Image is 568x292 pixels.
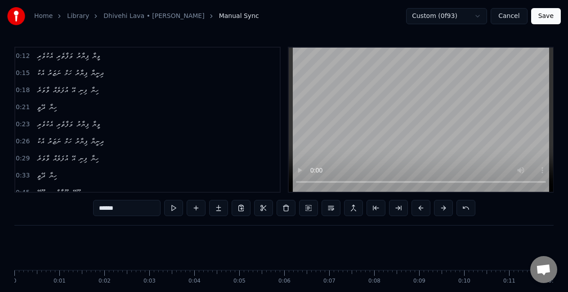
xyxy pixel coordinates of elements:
[90,136,105,146] span: ދިނީޔާ
[48,170,58,181] span: ހިޔާ
[531,8,561,24] button: Save
[71,153,76,164] span: އޭ
[368,278,380,285] div: 0:08
[16,188,30,197] span: 0:45
[90,153,99,164] span: ހިޔާ
[16,154,30,163] span: 0:29
[16,103,30,112] span: 0:21
[76,119,89,129] span: ޕިޔާރު
[16,137,30,146] span: 0:26
[16,171,30,180] span: 0:33
[36,68,45,78] span: އެކު
[503,278,515,285] div: 0:11
[16,86,30,95] span: 0:18
[72,187,81,198] span: ގޫލޭ
[16,52,30,61] span: 0:12
[78,85,88,95] span: ފިނި
[78,153,88,164] span: ފިނި
[52,153,69,164] span: އުފަލެއް
[76,51,89,61] span: ޕިޔާރު
[16,69,30,78] span: 0:15
[47,136,62,146] span: ނަޒަރު
[278,278,291,285] div: 0:06
[16,120,30,129] span: 0:23
[36,102,46,112] span: ދޭތީ
[90,85,99,95] span: ހިޔާ
[63,136,72,146] span: ހަމް
[55,119,74,129] span: ވަފާތެރި
[323,278,335,285] div: 0:07
[47,68,62,78] span: ނަޒަރު
[98,278,111,285] div: 0:02
[48,102,58,112] span: ހިޔާ
[458,278,470,285] div: 0:10
[36,85,50,95] span: ވާވަރެ
[219,12,259,21] span: Manual Sync
[103,12,204,21] a: Dhivehi Lava • [PERSON_NAME]
[34,12,259,21] nav: breadcrumb
[54,278,66,285] div: 0:01
[52,85,69,95] span: އުފަލެއް
[36,153,50,164] span: ވާވަރެ
[67,12,89,21] a: Library
[55,51,74,61] span: ވަފާތެރި
[7,7,25,25] img: youka
[91,51,101,61] span: ވީޔާ
[47,187,53,198] span: ތި
[530,256,557,283] div: Open chat
[90,68,105,78] span: ދިނީޔާ
[74,68,88,78] span: ޕިޔާރު
[233,278,246,285] div: 0:05
[36,170,46,181] span: ދޭތީ
[413,278,425,285] div: 0:09
[71,85,76,95] span: އޭ
[491,8,527,24] button: Cancel
[34,12,53,21] a: Home
[36,136,45,146] span: އެކު
[63,68,72,78] span: ހަމް
[13,278,17,285] div: 0
[74,136,88,146] span: ޕިޔާރު
[36,51,54,61] span: އެކުވެރި
[91,119,101,129] span: ވީޔާ
[55,187,70,198] span: ނޫރާން
[188,278,201,285] div: 0:04
[36,119,54,129] span: އެކުވެރި
[143,278,156,285] div: 0:03
[36,187,45,198] span: ޕޫލޭ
